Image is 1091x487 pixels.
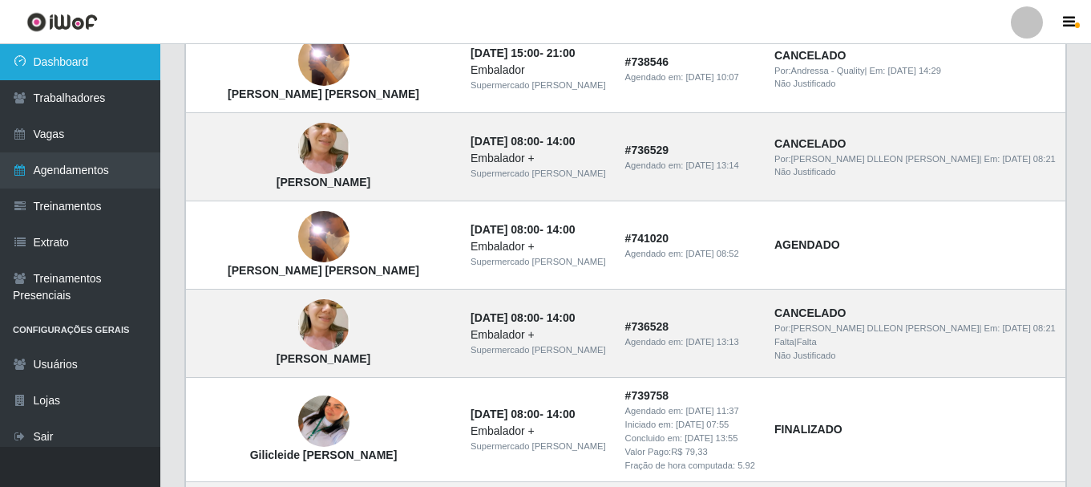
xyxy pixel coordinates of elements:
strong: - [471,135,575,148]
div: Valor Pago: R$ 79,33 [625,445,755,459]
time: [DATE] 08:00 [471,408,539,420]
strong: # 738546 [625,55,669,68]
time: [DATE] 08:00 [471,311,539,324]
strong: [PERSON_NAME] [277,352,370,365]
img: Harlley Gean Santos de Farias [298,3,350,117]
time: [DATE] 07:55 [676,420,729,429]
strong: CANCELADO [774,49,846,62]
img: Harlley Gean Santos de Farias [298,180,350,294]
time: [DATE] 15:00 [471,47,539,59]
time: [DATE] 10:07 [685,72,738,82]
img: CoreUI Logo [26,12,98,32]
span: Falta [774,337,794,347]
time: [DATE] 08:52 [685,249,738,258]
strong: CANCELADO [774,137,846,150]
time: [DATE] 13:14 [685,160,738,170]
strong: [PERSON_NAME] [PERSON_NAME] [228,264,419,277]
strong: # 739758 [625,389,669,402]
div: Agendado em: [625,404,755,418]
img: Hosana Ceane da Silva [298,277,350,373]
strong: CANCELADO [774,306,846,319]
strong: [PERSON_NAME] [277,176,370,189]
div: Não Justificado [774,165,1056,179]
strong: # 736529 [625,144,669,156]
div: | Em: [774,152,1056,166]
div: Iniciado em: [625,418,755,432]
strong: - [471,408,575,420]
time: [DATE] 13:55 [685,433,737,443]
strong: # 736528 [625,320,669,333]
div: Embalador + [471,150,606,167]
div: | Em: [774,322,1056,335]
strong: - [471,311,575,324]
strong: - [471,47,575,59]
span: Por: [PERSON_NAME] DLLEON [PERSON_NAME] [774,323,980,333]
img: Hosana Ceane da Silva [298,100,350,197]
div: Embalador + [471,327,606,343]
div: Agendado em: [625,335,755,349]
div: Agendado em: [625,247,755,261]
span: Por: [PERSON_NAME] DLLEON [PERSON_NAME] [774,154,980,164]
time: [DATE] 08:00 [471,135,539,148]
strong: [PERSON_NAME] [PERSON_NAME] [228,87,419,100]
div: Agendado em: [625,159,755,172]
div: Fração de hora computada: 5.92 [625,459,755,473]
div: Supermercado [PERSON_NAME] [471,343,606,357]
strong: # 741020 [625,232,669,245]
div: Embalador [471,62,606,79]
time: 14:00 [547,311,576,324]
time: [DATE] 08:21 [1003,154,1056,164]
div: Agendado em: [625,71,755,84]
strong: AGENDADO [774,238,840,251]
div: Concluido em: [625,432,755,445]
div: | Em: [774,64,1056,78]
div: Não Justificado [774,77,1056,91]
time: [DATE] 08:21 [1003,323,1056,333]
div: Supermercado [PERSON_NAME] [471,79,606,92]
div: Embalador + [471,238,606,255]
span: Por: Andressa - Quality [774,66,865,75]
div: Supermercado [PERSON_NAME] [471,255,606,269]
img: Gilicleide Chirle de Lucena [298,376,350,468]
strong: FINALIZADO [774,423,842,436]
strong: - [471,223,575,236]
time: 21:00 [547,47,576,59]
time: [DATE] 11:37 [685,406,738,416]
time: [DATE] 14:29 [888,66,941,75]
strong: Gilicleide [PERSON_NAME] [250,448,398,461]
time: [DATE] 13:13 [685,337,738,347]
time: 14:00 [547,135,576,148]
time: 14:00 [547,408,576,420]
div: | Falta [774,335,1056,349]
div: Supermercado [PERSON_NAME] [471,440,606,453]
div: Não Justificado [774,349,1056,363]
div: Supermercado [PERSON_NAME] [471,167,606,181]
time: 14:00 [547,223,576,236]
time: [DATE] 08:00 [471,223,539,236]
div: Embalador + [471,423,606,440]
